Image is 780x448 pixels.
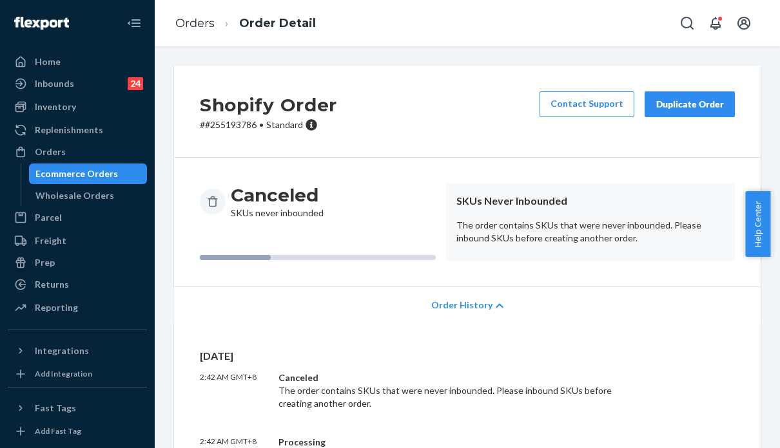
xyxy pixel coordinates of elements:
p: The order contains SKUs that were never inbounded. Please inbound SKUs before creating another or... [456,219,725,245]
div: Replenishments [35,124,103,136]
a: Prep [8,252,147,273]
a: Home [8,51,147,72]
div: Ecommerce Orders [35,167,118,180]
a: Add Integration [8,366,147,382]
a: Freight [8,230,147,251]
a: Orders [175,16,215,30]
iframe: Opens a widget where you can chat to one of our agents [698,409,767,442]
a: Orders [8,142,147,162]
p: 2:42 AM GMT+8 [200,371,268,410]
div: Add Fast Tag [35,425,81,436]
button: Open Search Box [674,10,700,36]
div: The order contains SKUs that were never inbounded. Please inbound SKUs before creating another or... [278,371,621,410]
div: Orders [35,145,66,158]
button: Fast Tags [8,398,147,418]
img: Flexport logo [14,17,69,30]
header: SKUs Never Inbounded [456,194,725,209]
div: Returns [35,278,69,291]
a: Order Detail [239,16,316,30]
button: Duplicate Order [645,91,735,117]
div: Add Integration [35,368,92,379]
div: Prep [35,256,55,269]
p: # #255193786 [200,118,337,131]
button: Open notifications [703,10,728,36]
button: Close Navigation [121,10,147,36]
div: Inbounds [35,77,74,90]
button: Help Center [745,191,770,257]
ol: breadcrumbs [165,5,326,42]
a: Ecommerce Orders [29,163,148,184]
div: Parcel [35,211,62,224]
a: Replenishments [8,120,147,140]
div: Home [35,55,61,68]
div: SKUs never inbounded [231,183,324,219]
div: Reporting [35,301,78,314]
div: Canceled [278,371,621,384]
div: Wholesale Orders [35,189,114,202]
a: Inbounds24 [8,73,147,94]
div: Freight [35,234,66,247]
div: Integrations [35,344,89,357]
p: [DATE] [200,349,735,364]
a: Returns [8,274,147,295]
a: Wholesale Orders [29,185,148,206]
div: 24 [128,77,143,90]
div: Fast Tags [35,402,76,415]
h2: Shopify Order [200,91,337,118]
div: Duplicate Order [656,98,724,111]
button: Open account menu [731,10,757,36]
a: Parcel [8,207,147,228]
h3: Canceled [231,183,324,207]
span: • [259,119,264,130]
a: Inventory [8,97,147,117]
button: Integrations [8,341,147,361]
div: Inventory [35,100,76,113]
a: Add Fast Tag [8,424,147,439]
span: Order History [431,299,492,312]
a: Contact Support [540,91,634,117]
a: Reporting [8,297,147,318]
span: Standard [266,119,303,130]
